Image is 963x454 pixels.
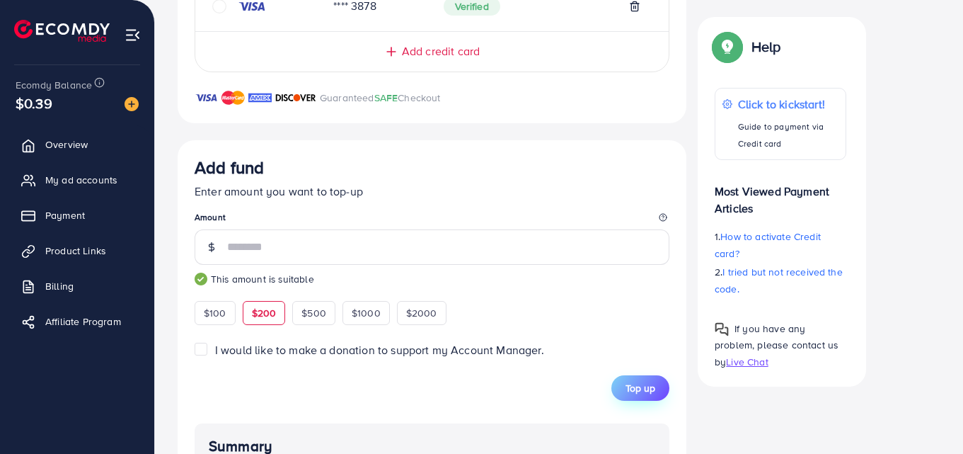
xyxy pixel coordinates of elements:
[11,307,144,336] a: Affiliate Program
[301,306,326,320] span: $500
[18,83,50,124] span: $0.39
[751,38,781,55] p: Help
[715,228,846,262] p: 1.
[352,306,381,320] span: $1000
[195,183,669,200] p: Enter amount you want to top-up
[125,97,139,111] img: image
[738,96,838,113] p: Click to kickstart!
[738,118,838,152] p: Guide to payment via Credit card
[204,306,226,320] span: $100
[715,322,729,336] img: Popup guide
[11,201,144,229] a: Payment
[726,354,768,368] span: Live Chat
[248,89,272,106] img: brand
[195,157,264,178] h3: Add fund
[715,171,846,217] p: Most Viewed Payment Articles
[715,34,740,59] img: Popup guide
[715,229,821,261] span: How to activate Credit card?
[195,211,669,229] legend: Amount
[45,244,106,258] span: Product Links
[11,272,144,300] a: Billing
[14,20,110,42] img: logo
[45,173,117,187] span: My ad accounts
[11,130,144,159] a: Overview
[195,89,218,106] img: brand
[45,279,74,293] span: Billing
[275,89,316,106] img: brand
[215,342,544,358] span: I would like to make a donation to support my Account Manager.
[406,306,437,320] span: $2000
[402,43,480,59] span: Add credit card
[45,314,121,329] span: Affiliate Program
[195,273,207,285] img: guide
[374,91,398,105] span: SAFE
[16,78,92,92] span: Ecomdy Balance
[11,237,144,265] a: Product Links
[221,89,245,106] img: brand
[625,381,655,395] span: Top up
[252,306,277,320] span: $200
[715,263,846,297] p: 2.
[320,89,441,106] p: Guaranteed Checkout
[45,137,88,152] span: Overview
[11,166,144,194] a: My ad accounts
[715,265,843,296] span: I tried but not received the code.
[45,208,85,222] span: Payment
[238,1,266,12] img: credit
[903,390,952,443] iframe: Chat
[125,27,141,43] img: menu
[715,322,838,368] span: If you have any problem, please contact us by
[611,375,669,401] button: Top up
[195,272,669,286] small: This amount is suitable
